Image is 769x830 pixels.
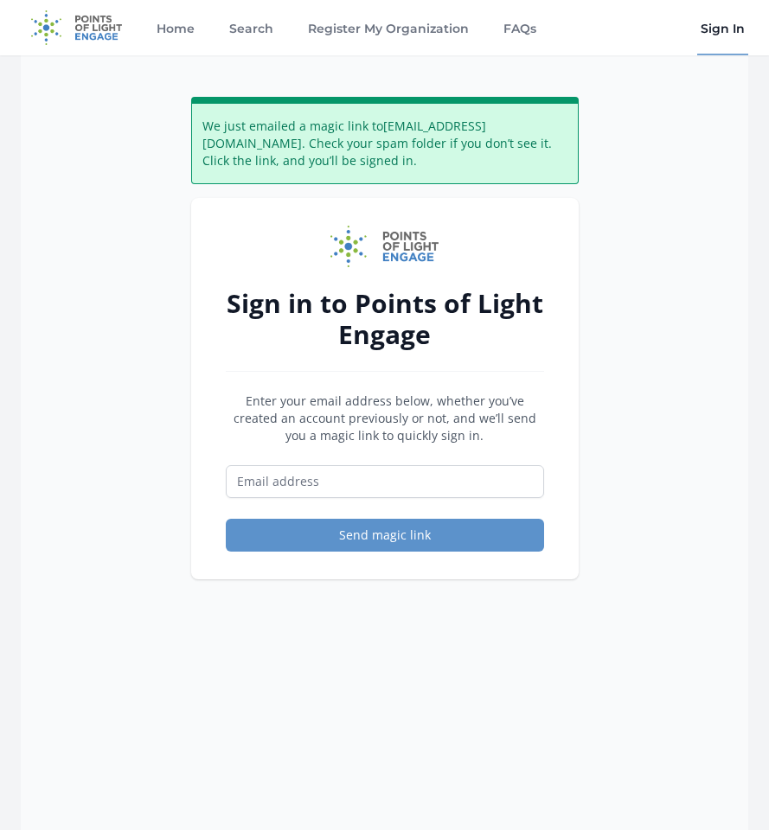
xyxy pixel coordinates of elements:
[226,519,544,552] button: Send magic link
[226,465,544,498] input: Email address
[330,226,439,267] img: Points of Light Engage logo
[226,288,544,350] h2: Sign in to Points of Light Engage
[226,393,544,444] p: Enter your email address below, whether you’ve created an account previously or not, and we’ll se...
[191,97,579,184] div: We just emailed a magic link to [EMAIL_ADDRESS][DOMAIN_NAME] . Check your spam folder if you don’...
